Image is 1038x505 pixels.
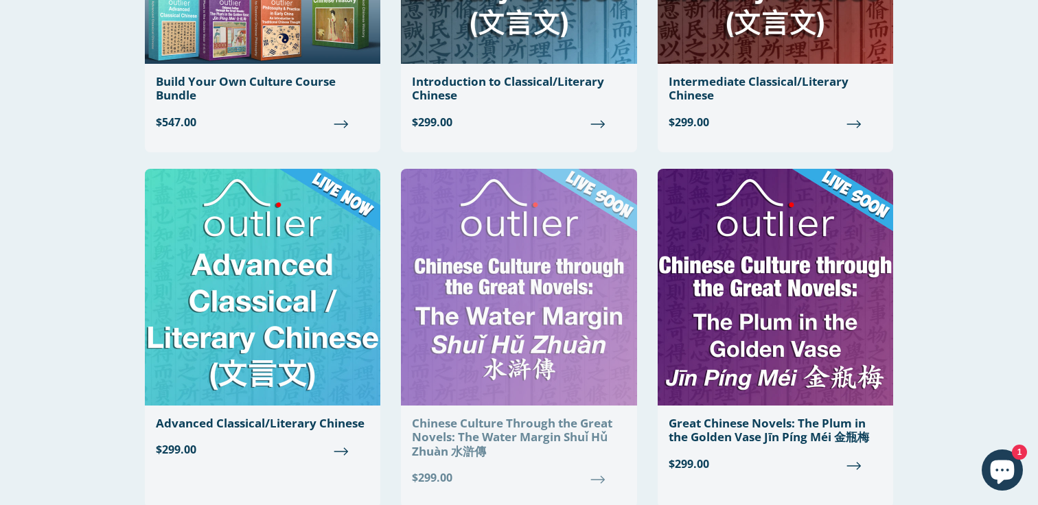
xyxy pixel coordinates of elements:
a: Great Chinese Novels: The Plum in the Golden Vase Jīn Píng Méi 金瓶梅 $299.00 [658,169,893,483]
span: $299.00 [669,114,882,130]
img: Chinese Culture Through the Great Novels: The Water Margin Shuǐ Hǔ Zhuàn 水滸傳 [401,169,636,406]
div: Intermediate Classical/Literary Chinese [669,75,882,103]
div: Build Your Own Culture Course Bundle [156,75,369,103]
div: Introduction to Classical/Literary Chinese [412,75,625,103]
a: Chinese Culture Through the Great Novels: The Water Margin Shuǐ Hǔ Zhuàn 水滸傳 $299.00 [401,169,636,497]
span: $547.00 [156,114,369,130]
inbox-online-store-chat: Shopify online store chat [978,449,1027,494]
div: Great Chinese Novels: The Plum in the Golden Vase Jīn Píng Méi 金瓶梅 [669,416,882,445]
img: Great Chinese Novels: The Plum in the Golden Vase Jīn Píng Méi 金瓶梅 [658,169,893,406]
span: $299.00 [669,456,882,472]
img: Advanced Classical/Literary Chinese [145,169,380,406]
a: Advanced Classical/Literary Chinese $299.00 [145,169,380,469]
span: $299.00 [156,441,369,458]
span: $299.00 [412,114,625,130]
span: $299.00 [412,469,625,486]
div: Chinese Culture Through the Great Novels: The Water Margin Shuǐ Hǔ Zhuàn 水滸傳 [412,416,625,458]
div: Advanced Classical/Literary Chinese [156,416,369,430]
